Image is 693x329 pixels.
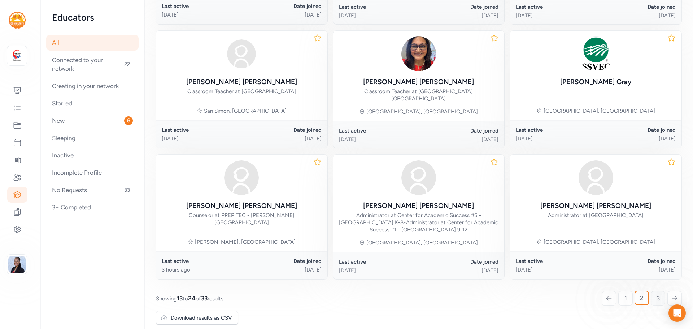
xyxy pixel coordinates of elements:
div: [DATE] [241,266,321,273]
img: logo [9,48,25,64]
div: All [46,35,139,51]
button: Download results as CSV [156,311,238,325]
div: [DATE] [339,267,419,274]
div: Sleeping [46,130,139,146]
div: [DATE] [241,135,321,142]
div: Counselor at PPEP TEC - [PERSON_NAME][GEOGRAPHIC_DATA] [162,212,322,226]
div: Last active [339,127,419,134]
div: [DATE] [162,135,241,142]
div: Last active [516,3,596,10]
div: Date joined [419,3,498,10]
span: 1 [624,294,627,303]
div: [DATE] [162,11,241,18]
div: Connected to your network [46,52,139,77]
div: [PERSON_NAME] [PERSON_NAME] [540,201,651,211]
div: No Requests [46,182,139,198]
div: Last active [162,257,241,265]
div: Last active [162,126,241,134]
span: Showing to of results [156,294,223,303]
div: Creating in your network [46,78,139,94]
div: [PERSON_NAME] [PERSON_NAME] [363,77,474,87]
div: 3+ Completed [46,199,139,215]
div: Date joined [596,126,676,134]
span: • [404,219,406,226]
img: avatar38fbb18c.svg [224,36,259,71]
div: [GEOGRAPHIC_DATA], [GEOGRAPHIC_DATA] [544,107,655,114]
span: 2 [640,294,644,302]
img: avatar38fbb18c.svg [579,160,613,195]
div: Classroom Teacher at [GEOGRAPHIC_DATA] [187,88,296,95]
div: [DATE] [339,136,419,143]
div: Last active [339,3,419,10]
span: 3 [657,294,660,303]
div: Last active [516,257,596,265]
div: Last active [339,258,419,265]
div: [DATE] [339,12,419,19]
div: [GEOGRAPHIC_DATA], [GEOGRAPHIC_DATA] [366,239,478,246]
div: [DATE] [596,135,676,142]
div: San Simon, [GEOGRAPHIC_DATA] [204,107,287,114]
div: Date joined [596,257,676,265]
img: avatar38fbb18c.svg [401,160,436,195]
span: 24 [188,295,196,302]
div: [DATE] [419,267,498,274]
a: 1 [618,291,633,306]
div: [DATE] [596,266,676,273]
span: 22 [121,60,133,69]
span: 33 [201,295,208,302]
div: Last active [162,3,241,10]
img: avatar38fbb18c.svg [224,160,259,195]
h2: Educators [52,12,133,23]
div: Date joined [596,3,676,10]
div: Last active [516,126,596,134]
div: Open Intercom Messenger [668,304,686,322]
div: [DATE] [596,12,676,19]
div: Starred [46,95,139,111]
div: [DATE] [516,12,596,19]
div: Date joined [419,258,498,265]
div: [DATE] [419,136,498,143]
div: [PERSON_NAME] Gray [560,77,632,87]
div: [DATE] [419,12,498,19]
div: Date joined [241,3,321,10]
div: [PERSON_NAME] [PERSON_NAME] [186,77,297,87]
div: Administrator at Center for Academic Success #5 - [GEOGRAPHIC_DATA] K-8 Administrator at Center f... [339,212,499,233]
div: [GEOGRAPHIC_DATA], [GEOGRAPHIC_DATA] [544,238,655,246]
div: [DATE] [516,266,596,273]
span: 13 [177,295,183,302]
div: [PERSON_NAME] [PERSON_NAME] [186,201,297,211]
div: 3 hours ago [162,266,241,273]
div: [PERSON_NAME] [PERSON_NAME] [363,201,474,211]
a: 3 [651,291,665,306]
img: gSEElujTS3uy9Bp0SO9m [401,36,436,71]
div: [PERSON_NAME], [GEOGRAPHIC_DATA] [195,238,296,246]
img: wDzxVvcmTTKlLtnd9lIG [579,36,613,71]
div: [GEOGRAPHIC_DATA], [GEOGRAPHIC_DATA] [366,108,478,115]
div: Incomplete Profile [46,165,139,181]
div: [DATE] [241,11,321,18]
div: [DATE] [516,135,596,142]
div: Date joined [419,127,498,134]
div: Inactive [46,147,139,163]
div: New [46,113,139,129]
span: 6 [124,116,133,125]
div: Classroom Teacher at [GEOGRAPHIC_DATA] [GEOGRAPHIC_DATA] [339,88,499,102]
div: Administrator at [GEOGRAPHIC_DATA] [548,212,644,219]
div: Date joined [241,126,321,134]
span: 33 [121,186,133,194]
div: Date joined [241,257,321,265]
span: Download results as CSV [171,314,232,321]
img: logo [9,12,26,29]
